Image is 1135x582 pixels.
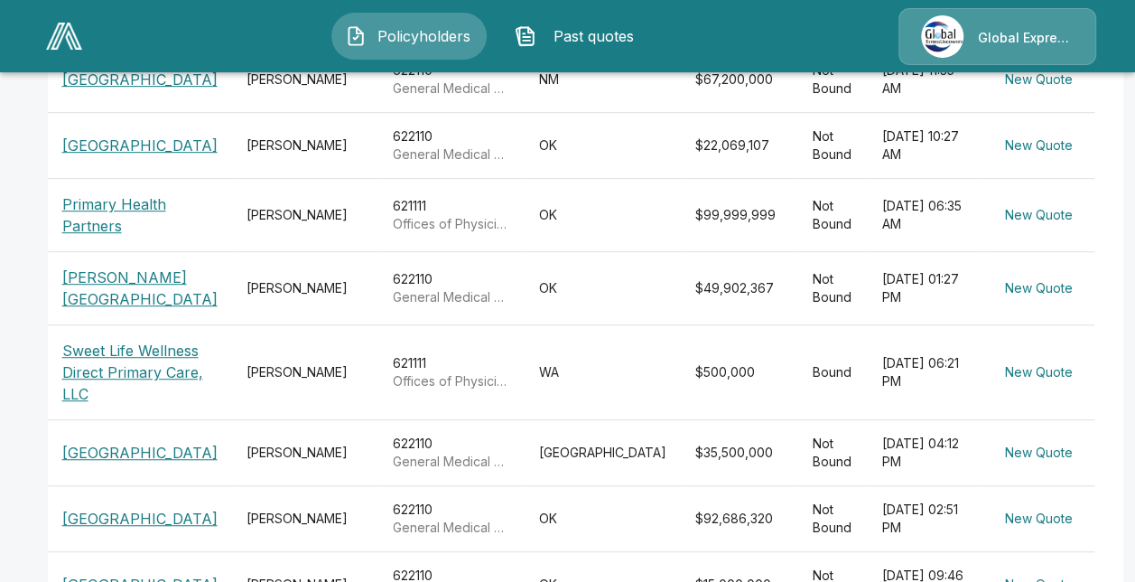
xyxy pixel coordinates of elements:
td: $500,000 [681,325,798,420]
td: $49,902,367 [681,252,798,325]
p: [GEOGRAPHIC_DATA] [62,508,218,530]
td: [DATE] 06:35 AM [868,179,983,252]
td: Not Bound [798,420,868,486]
p: [GEOGRAPHIC_DATA] [62,69,218,90]
div: 622110 [393,61,510,98]
td: $92,686,320 [681,486,798,552]
div: 622110 [393,435,510,471]
td: Not Bound [798,113,868,179]
td: $22,069,107 [681,113,798,179]
div: 621111 [393,354,510,390]
td: OK [525,252,681,325]
div: 622110 [393,127,510,164]
p: [PERSON_NAME][GEOGRAPHIC_DATA] [62,267,218,310]
td: [DATE] 06:21 PM [868,325,983,420]
p: [GEOGRAPHIC_DATA] [62,135,218,156]
button: New Quote [998,356,1080,390]
div: [PERSON_NAME] [247,510,364,528]
td: [DATE] 02:51 PM [868,486,983,552]
p: General Medical and Surgical Hospitals [393,288,510,306]
img: AA Logo [46,23,82,50]
div: 621111 [393,197,510,233]
td: [DATE] 10:27 AM [868,113,983,179]
p: General Medical and Surgical Hospitals [393,453,510,471]
span: Policyholders [374,25,473,47]
div: [PERSON_NAME] [247,136,364,155]
td: OK [525,179,681,252]
td: Not Bound [798,179,868,252]
div: [PERSON_NAME] [247,444,364,462]
td: $35,500,000 [681,420,798,486]
img: Policyholders Icon [345,25,367,47]
p: Sweet Life Wellness Direct Primary Care, LLC [62,340,218,405]
div: 622110 [393,501,510,537]
p: General Medical and Surgical Hospitals [393,519,510,537]
td: [GEOGRAPHIC_DATA] [525,420,681,486]
td: NM [525,47,681,113]
button: New Quote [998,436,1080,470]
button: New Quote [998,199,1080,232]
div: [PERSON_NAME] [247,70,364,89]
button: New Quote [998,272,1080,305]
button: New Quote [998,63,1080,97]
td: [DATE] 04:12 PM [868,420,983,486]
td: Not Bound [798,486,868,552]
button: New Quote [998,502,1080,536]
td: [DATE] 11:35 AM [868,47,983,113]
div: 622110 [393,270,510,306]
td: Not Bound [798,47,868,113]
td: $67,200,000 [681,47,798,113]
img: Past quotes Icon [515,25,536,47]
div: [PERSON_NAME] [247,363,364,381]
p: Offices of Physicians (except Mental Health Specialists) [393,372,510,390]
button: Policyholders IconPolicyholders [331,13,487,60]
div: [PERSON_NAME] [247,206,364,224]
td: Bound [798,325,868,420]
td: Not Bound [798,252,868,325]
td: [DATE] 01:27 PM [868,252,983,325]
td: $99,999,999 [681,179,798,252]
p: Primary Health Partners [62,193,218,237]
p: General Medical and Surgical Hospitals [393,145,510,164]
td: OK [525,113,681,179]
p: Offices of Physicians (except Mental Health Specialists) [393,215,510,233]
p: [GEOGRAPHIC_DATA] [62,442,218,464]
p: General Medical and Surgical Hospitals [393,80,510,98]
td: WA [525,325,681,420]
button: Past quotes IconPast quotes [501,13,656,60]
button: New Quote [998,129,1080,163]
td: OK [525,486,681,552]
div: [PERSON_NAME] [247,279,364,297]
span: Past quotes [544,25,643,47]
